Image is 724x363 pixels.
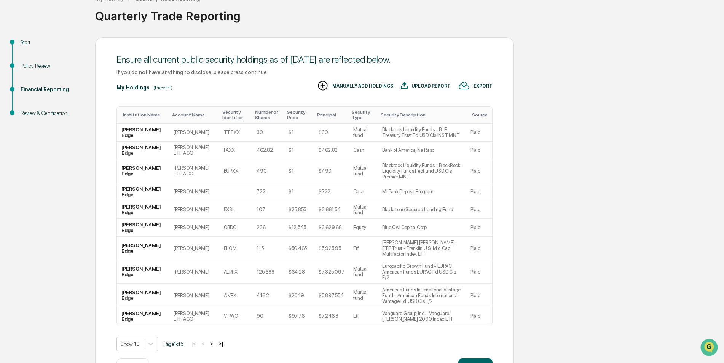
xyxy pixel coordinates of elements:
td: Cash [349,183,378,201]
div: Review & Certification [21,109,83,117]
td: Etf [349,237,378,260]
td: American Funds International Vantage Fund - American Funds International Vantage Fd. USD Cls F/2 [378,284,466,307]
td: Plaid [466,237,492,260]
button: < [199,341,207,347]
div: Toggle SortBy [287,110,311,120]
img: 1746055101610-c473b297-6a78-478c-a979-82029cc54cd1 [8,58,21,72]
div: 🖐️ [8,97,14,103]
td: $490 [314,159,349,183]
td: 462.82 [252,142,284,159]
td: $12.545 [284,219,314,237]
span: Page 1 of 5 [164,341,183,347]
td: 125.688 [252,260,284,284]
button: > [208,341,215,347]
td: [PERSON_NAME] Edge [117,183,169,201]
button: >| [217,341,225,347]
iframe: Open customer support [700,338,720,358]
td: $56.465 [284,237,314,260]
td: FLQM [219,237,252,260]
span: Data Lookup [15,110,48,118]
td: [PERSON_NAME] Edge [117,237,169,260]
td: IIAXX [219,142,252,159]
div: 🔎 [8,111,14,117]
td: Plaid [466,124,492,142]
div: Policy Review [21,62,83,70]
td: [PERSON_NAME] Edge [117,219,169,237]
div: Toggle SortBy [381,112,463,118]
td: Blackrock Liquidity Funds - BLF Treasury Trust Fd USD Cls INST MNT [378,124,466,142]
td: Mutual fund [349,260,378,284]
div: MANUALLY ADD HOLDINGS [332,83,393,89]
td: OBDC [219,219,252,237]
td: $7,325.097 [314,260,349,284]
td: Plaid [466,142,492,159]
td: 39 [252,124,284,142]
td: Plaid [466,284,492,307]
button: |< [189,341,198,347]
td: $97.76 [284,307,314,325]
span: Attestations [63,96,94,103]
p: How can we help? [8,16,139,28]
td: $1 [284,159,314,183]
td: Ml Bank Deposit Program [378,183,466,201]
td: [PERSON_NAME] Edge [117,159,169,183]
td: $462.82 [314,142,349,159]
td: [PERSON_NAME] Edge [117,142,169,159]
td: BUPXX [219,159,252,183]
td: $5,925.95 [314,237,349,260]
td: [PERSON_NAME] ETF AGG [169,159,219,183]
div: (Present) [153,84,172,91]
td: $3,661.54 [314,201,349,219]
td: [PERSON_NAME] [PERSON_NAME] ETF Trust - Franklin U.S. Mid Cap Multifactor Index ETF [378,237,466,260]
td: Mutual fund [349,159,378,183]
span: Pylon [76,129,92,135]
div: Toggle SortBy [222,110,249,120]
td: Cash [349,142,378,159]
div: If you do not have anything to disclose, please press continue. [116,69,493,75]
div: We're available if you need us! [26,66,96,72]
div: Start new chat [26,58,125,66]
td: [PERSON_NAME] [169,237,219,260]
div: UPLOAD REPORT [411,83,451,89]
td: Plaid [466,159,492,183]
div: 🗄️ [55,97,61,103]
div: EXPORT [474,83,493,89]
td: $39 [314,124,349,142]
a: 🗄️Attestations [52,93,97,107]
td: TTTXX [219,124,252,142]
td: Plaid [466,307,492,325]
td: [PERSON_NAME] Edge [117,201,169,219]
td: [PERSON_NAME] Edge [117,260,169,284]
td: [PERSON_NAME] [169,201,219,219]
td: $25.855 [284,201,314,219]
td: [PERSON_NAME] ETF AGG [169,142,219,159]
div: Financial Reporting [21,86,83,94]
td: $722 [314,183,349,201]
a: 🔎Data Lookup [5,107,51,121]
img: MANUALLY ADD HOLDINGS [317,80,329,91]
td: $5,897.554 [314,284,349,307]
td: [PERSON_NAME] [169,219,219,237]
td: $20.19 [284,284,314,307]
td: [PERSON_NAME] ETF AGG [169,307,219,325]
td: BXSL [219,201,252,219]
td: Mutual fund [349,124,378,142]
td: Blue Owl Capital Corp [378,219,466,237]
td: Bank of America, Na Rasp [378,142,466,159]
td: [PERSON_NAME] Edge [117,307,169,325]
td: Plaid [466,183,492,201]
td: 490 [252,159,284,183]
td: 115 [252,237,284,260]
td: Vanguard Group, Inc. - Vanguard [PERSON_NAME] 2000 Index ETF [378,307,466,325]
td: $1 [284,142,314,159]
div: Toggle SortBy [123,112,166,118]
td: AEPFX [219,260,252,284]
td: Europacific Growth Fund - EUPAC American Funds EUPAC Fd USD Cls F/2 [378,260,466,284]
div: Toggle SortBy [255,110,281,120]
div: Toggle SortBy [317,112,346,118]
button: Start new chat [129,61,139,70]
td: $1 [284,124,314,142]
img: UPLOAD REPORT [401,80,408,91]
div: My Holdings [116,84,150,91]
